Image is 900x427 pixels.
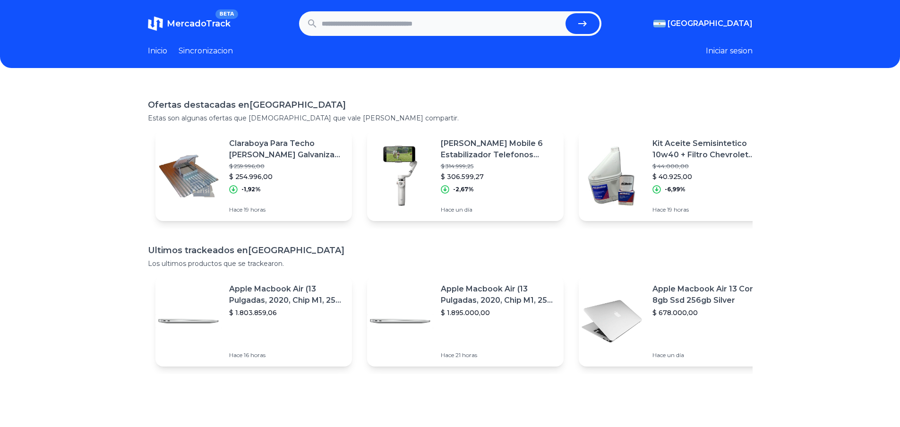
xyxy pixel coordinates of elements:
p: $ 678.000,00 [652,308,768,317]
p: Los ultimos productos que se trackearon. [148,259,753,268]
p: Hace un día [652,351,768,359]
p: $ 44.000,00 [652,162,768,170]
p: Hace 19 horas [652,206,768,213]
p: $ 1.803.859,06 [229,308,344,317]
a: Inicio [148,45,167,57]
p: Apple Macbook Air (13 Pulgadas, 2020, Chip M1, 256 Gb De Ssd, 8 Gb De Ram) - Plata [229,283,344,306]
p: Estas son algunas ofertas que [DEMOGRAPHIC_DATA] que vale [PERSON_NAME] compartir. [148,113,753,123]
a: Sincronizacion [179,45,233,57]
p: Hace 21 horas [441,351,556,359]
p: $ 259.996,00 [229,162,344,170]
p: Hace 19 horas [229,206,344,213]
img: Featured image [579,143,645,209]
img: Featured image [367,288,433,354]
a: Featured imageApple Macbook Air (13 Pulgadas, 2020, Chip M1, 256 Gb De Ssd, 8 Gb De Ram) - Plata$... [155,276,352,367]
a: Featured image[PERSON_NAME] Mobile 6 Estabilizador Telefonos Celular Gimbal$ 314.999,25$ 306.599,... [367,130,564,221]
p: $ 254.996,00 [229,172,344,181]
img: Featured image [367,143,433,209]
p: $ 306.599,27 [441,172,556,181]
img: Featured image [579,288,645,354]
p: Hace 16 horas [229,351,344,359]
a: Featured imageApple Macbook Air 13 Core I5 8gb Ssd 256gb Silver$ 678.000,00Hace un día [579,276,775,367]
p: Apple Macbook Air 13 Core I5 8gb Ssd 256gb Silver [652,283,768,306]
a: Featured imageKit Aceite Semisintetico 10w40 + Filtro Chevrolet Celta 1.0$ 44.000,00$ 40.925,00-6... [579,130,775,221]
p: Kit Aceite Semisintetico 10w40 + Filtro Chevrolet Celta 1.0 [652,138,768,161]
p: -1,92% [241,186,261,193]
p: $ 1.895.000,00 [441,308,556,317]
p: $ 40.925,00 [652,172,768,181]
img: Featured image [155,143,222,209]
a: Featured imageClaraboya Para Techo [PERSON_NAME] Galvanizada Abrir Manual 60x60$ 259.996,00$ 254.... [155,130,352,221]
p: -6,99% [665,186,686,193]
span: BETA [215,9,238,19]
img: MercadoTrack [148,16,163,31]
button: [GEOGRAPHIC_DATA] [653,18,753,29]
button: Iniciar sesion [706,45,753,57]
p: $ 314.999,25 [441,162,556,170]
span: [GEOGRAPHIC_DATA] [668,18,753,29]
img: Argentina [653,20,666,27]
p: Hace un día [441,206,556,213]
h1: Ofertas destacadas en [GEOGRAPHIC_DATA] [148,98,753,111]
img: Featured image [155,288,222,354]
p: [PERSON_NAME] Mobile 6 Estabilizador Telefonos Celular Gimbal [441,138,556,161]
a: MercadoTrackBETA [148,16,231,31]
p: Apple Macbook Air (13 Pulgadas, 2020, Chip M1, 256 Gb De Ssd, 8 Gb De Ram) - Plata [441,283,556,306]
p: Claraboya Para Techo [PERSON_NAME] Galvanizada Abrir Manual 60x60 [229,138,344,161]
h1: Ultimos trackeados en [GEOGRAPHIC_DATA] [148,244,753,257]
p: -2,67% [453,186,474,193]
a: Featured imageApple Macbook Air (13 Pulgadas, 2020, Chip M1, 256 Gb De Ssd, 8 Gb De Ram) - Plata$... [367,276,564,367]
span: MercadoTrack [167,18,231,29]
